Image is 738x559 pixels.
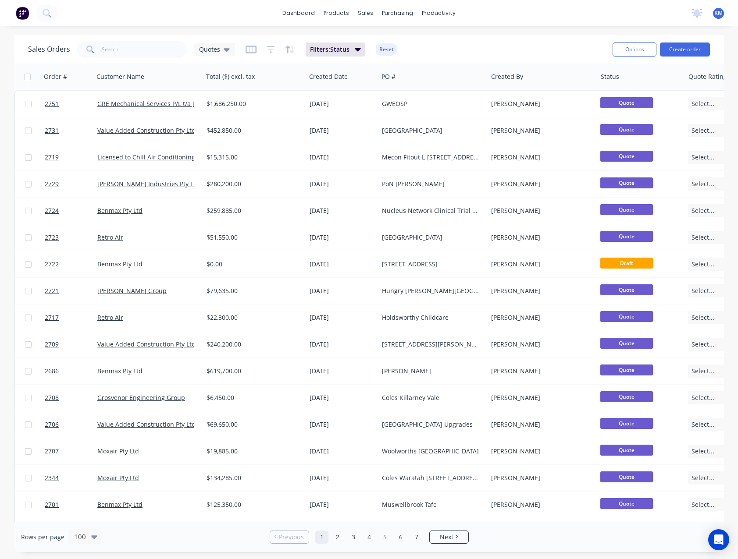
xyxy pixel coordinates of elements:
[45,224,97,251] a: 2723
[692,474,714,482] span: Select...
[491,393,588,402] div: [PERSON_NAME]
[97,500,143,509] a: Benmax Pty Ltd
[310,99,375,108] div: [DATE]
[309,72,348,81] div: Created Date
[207,126,298,135] div: $452,850.00
[45,313,59,322] span: 2717
[319,7,353,20] div: products
[207,99,298,108] div: $1,686,250.00
[45,518,97,545] a: 2700
[45,91,97,117] a: 2751
[417,7,460,20] div: productivity
[102,41,187,58] input: Search...
[310,474,375,482] div: [DATE]
[45,144,97,170] a: 2719
[45,180,59,188] span: 2729
[382,233,479,242] div: [GEOGRAPHIC_DATA]
[310,340,375,349] div: [DATE]
[45,420,59,429] span: 2706
[97,126,196,134] a: Value Added Construction Pty Ltd
[207,233,298,242] div: $51,550.00
[491,447,588,456] div: [PERSON_NAME]
[97,313,123,322] a: Retro Air
[382,340,479,349] div: [STREET_ADDRESS][PERSON_NAME]
[600,311,653,322] span: Quote
[45,171,97,197] a: 2729
[97,447,139,455] a: Moxair Pty Ltd
[714,9,723,17] span: KM
[600,364,653,375] span: Quote
[600,418,653,429] span: Quote
[600,284,653,295] span: Quote
[97,340,196,348] a: Value Added Construction Pty Ltd
[207,313,298,322] div: $22,300.00
[97,99,299,108] a: GRE Mechanical Services P/L t/a [PERSON_NAME] & [PERSON_NAME]
[600,391,653,402] span: Quote
[600,177,653,188] span: Quote
[491,340,588,349] div: [PERSON_NAME]
[310,500,375,509] div: [DATE]
[600,258,653,269] span: Draft
[45,393,59,402] span: 2708
[382,393,479,402] div: Coles Killarney Vale
[692,233,714,242] span: Select...
[491,500,588,509] div: [PERSON_NAME]
[382,313,479,322] div: Holdsworthy Childcare
[692,500,714,509] span: Select...
[491,153,588,162] div: [PERSON_NAME]
[45,492,97,518] a: 2701
[382,500,479,509] div: Muswellbrook Tafe
[310,260,375,269] div: [DATE]
[270,533,309,541] a: Previous page
[310,447,375,456] div: [DATE]
[347,531,360,544] a: Page 3
[45,358,97,384] a: 2686
[45,251,97,277] a: 2722
[600,124,653,135] span: Quote
[45,385,97,411] a: 2708
[692,260,714,269] span: Select...
[310,206,375,215] div: [DATE]
[310,180,375,188] div: [DATE]
[310,126,375,135] div: [DATE]
[692,287,714,295] span: Select...
[97,287,167,295] a: [PERSON_NAME] Group
[207,206,298,215] div: $259,885.00
[207,420,298,429] div: $69,650.00
[692,420,714,429] span: Select...
[601,72,619,81] div: Status
[491,420,588,429] div: [PERSON_NAME]
[491,287,588,295] div: [PERSON_NAME]
[21,533,64,541] span: Rows per page
[600,445,653,456] span: Quote
[45,126,59,135] span: 2731
[207,180,298,188] div: $280,200.00
[363,531,376,544] a: Page 4
[382,474,479,482] div: Coles Waratah [STREET_ADDRESS]
[207,340,298,349] div: $240,200.00
[207,287,298,295] div: $79,635.00
[45,117,97,144] a: 2731
[315,531,328,544] a: Page 1 is your current page
[45,206,59,215] span: 2724
[382,99,479,108] div: GWEOSP
[45,198,97,224] a: 2724
[207,393,298,402] div: $6,450.00
[600,97,653,108] span: Quote
[310,393,375,402] div: [DATE]
[430,533,468,541] a: Next page
[310,45,349,54] span: Filters: Status
[491,233,588,242] div: [PERSON_NAME]
[382,126,479,135] div: [GEOGRAPHIC_DATA]
[96,72,144,81] div: Customer Name
[376,43,397,56] button: Reset
[382,206,479,215] div: Nucleus Network Clinical Trial Facility
[491,126,588,135] div: [PERSON_NAME]
[97,260,143,268] a: Benmax Pty Ltd
[199,45,220,54] span: Quotes
[491,99,588,108] div: [PERSON_NAME]
[207,153,298,162] div: $15,315.00
[45,304,97,331] a: 2717
[45,233,59,242] span: 2723
[310,287,375,295] div: [DATE]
